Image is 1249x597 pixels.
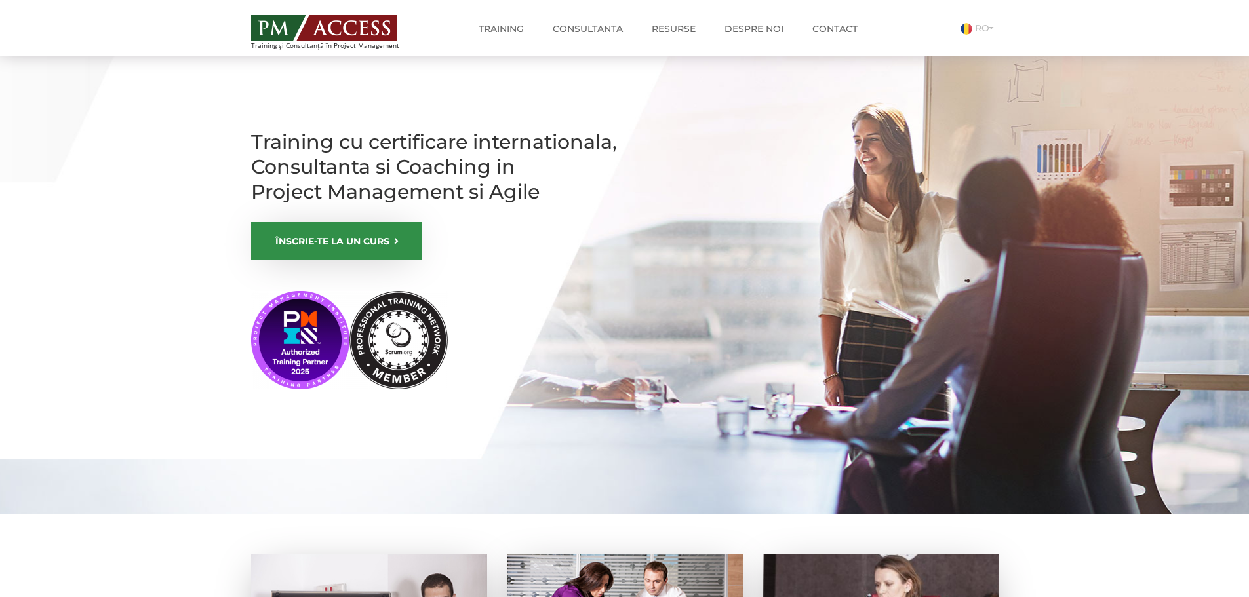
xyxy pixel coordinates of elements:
[961,22,999,34] a: RO
[642,16,705,42] a: Resurse
[803,16,867,42] a: Contact
[251,42,424,49] span: Training și Consultanță în Project Management
[251,130,618,204] h1: Training cu certificare internationala, Consultanta si Coaching in Project Management si Agile
[715,16,793,42] a: Despre noi
[961,23,972,35] img: Romana
[251,291,448,389] img: PMI
[251,11,424,49] a: Training și Consultanță în Project Management
[543,16,633,42] a: Consultanta
[251,222,422,260] a: ÎNSCRIE-TE LA UN CURS
[469,16,534,42] a: Training
[251,15,397,41] img: PM ACCESS - Echipa traineri si consultanti certificati PMP: Narciss Popescu, Mihai Olaru, Monica ...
